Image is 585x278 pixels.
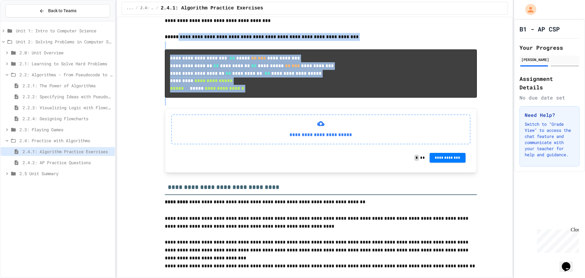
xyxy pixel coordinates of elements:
div: [PERSON_NAME] [521,57,578,62]
iframe: chat widget [534,227,579,253]
span: 2.2.4: Designing Flowcharts [23,115,112,122]
span: 2.4.1: Algorithm Practice Exercises [23,148,112,155]
span: 2.2: Algorithms - from Pseudocode to Flowcharts [19,71,112,78]
div: My Account [519,2,538,16]
span: Back to Teams [48,8,76,14]
h3: Need Help? [525,111,574,119]
span: 2.4: Practice with Algorithms [19,137,112,144]
span: / [136,6,138,11]
h1: B1 - AP CSP [519,25,560,33]
span: 2.0: Unit Overview [19,49,112,56]
h2: Assignment Details [519,74,580,92]
span: 2.4.1: Algorithm Practice Exercises [161,5,263,12]
button: Back to Teams [5,4,110,17]
iframe: chat widget [559,254,579,272]
span: 2.5 Unit Summary [19,170,112,177]
span: 2.1: Learning to Solve Hard Problems [19,60,112,67]
span: 2.2.2: Specifying Ideas with Pseudocode [23,93,112,100]
span: 2.4: Practice with Algorithms [140,6,154,11]
span: Unit 1: Intro to Computer Science [16,27,112,34]
div: Chat with us now!Close [2,2,42,39]
span: ... [127,6,133,11]
p: Switch to "Grade View" to access the chat feature and communicate with your teacher for help and ... [525,121,574,158]
span: 2.2.1: The Power of Algorithms [23,82,112,89]
span: 2.4.2: AP Practice Questions [23,159,112,166]
div: No due date set [519,94,580,101]
span: / [156,6,158,11]
span: 2.3: Playing Games [19,126,112,133]
span: 2.2.3: Visualizing Logic with Flowcharts [23,104,112,111]
h2: Your Progress [519,43,580,52]
span: Unit 2: Solving Problems in Computer Science [16,38,112,45]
